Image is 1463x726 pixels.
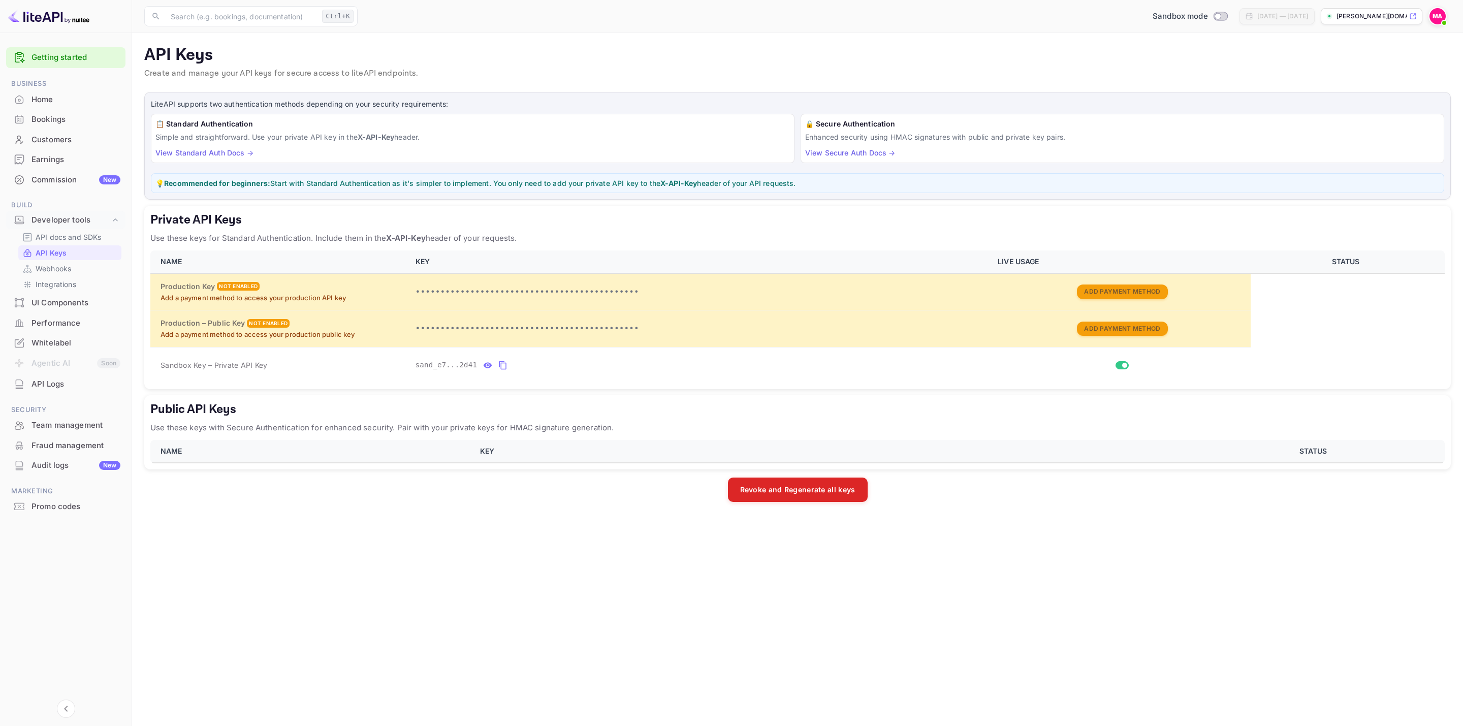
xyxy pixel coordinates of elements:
div: API Logs [31,378,120,390]
div: New [99,461,120,470]
h5: Private API Keys [150,212,1445,228]
div: Earnings [6,150,125,170]
a: Whitelabel [6,333,125,352]
span: Marketing [6,486,125,497]
a: View Standard Auth Docs → [155,148,253,157]
div: [DATE] — [DATE] [1257,12,1308,21]
div: API Keys [18,245,121,260]
div: Earnings [31,154,120,166]
a: Customers [6,130,125,149]
div: API docs and SDKs [18,230,121,244]
a: UI Components [6,293,125,312]
div: Fraud management [31,440,120,452]
p: Webhooks [36,263,71,274]
th: STATUS [1186,440,1445,463]
a: Bookings [6,110,125,129]
a: Home [6,90,125,109]
p: Simple and straightforward. Use your private API key in the header. [155,132,790,142]
button: Add Payment Method [1077,285,1167,299]
div: Team management [6,416,125,435]
p: Integrations [36,279,76,290]
div: Performance [6,313,125,333]
p: Use these keys with Secure Authentication for enhanced security. Pair with your private keys for ... [150,422,1445,434]
a: Promo codes [6,497,125,516]
div: Not enabled [247,319,290,328]
a: CommissionNew [6,170,125,189]
div: Developer tools [6,211,125,229]
h6: 🔒 Secure Authentication [805,118,1440,130]
p: ••••••••••••••••••••••••••••••••••••••••••••• [416,323,986,335]
p: Enhanced security using HMAC signatures with public and private key pairs. [805,132,1440,142]
button: Add Payment Method [1077,322,1167,336]
div: Audit logsNew [6,456,125,476]
div: Home [6,90,125,110]
p: LiteAPI supports two authentication methods depending on your security requirements: [151,99,1444,110]
p: Add a payment method to access your production public key [161,330,403,340]
div: Not enabled [217,282,260,291]
div: Getting started [6,47,125,68]
button: Collapse navigation [57,700,75,718]
a: Fraud management [6,436,125,455]
span: Sandbox mode [1153,11,1208,22]
img: Mohamed Aiman [1429,8,1446,24]
div: Commission [31,174,120,186]
a: Add Payment Method [1077,324,1167,332]
div: UI Components [31,297,120,309]
div: Switch to Production mode [1149,11,1231,22]
a: API Keys [22,247,117,258]
div: New [99,175,120,184]
h5: Public API Keys [150,401,1445,418]
div: Promo codes [6,497,125,517]
div: Integrations [18,277,121,292]
span: Build [6,200,125,211]
a: Getting started [31,52,120,64]
strong: Recommended for beginners: [164,179,270,187]
div: Bookings [31,114,120,125]
span: sand_e7...2d41 [416,360,478,370]
a: Earnings [6,150,125,169]
div: API Logs [6,374,125,394]
div: Developer tools [31,214,110,226]
div: Webhooks [18,261,121,276]
th: KEY [409,250,992,273]
span: Sandbox Key – Private API Key [161,361,267,369]
strong: X-API-Key [660,179,697,187]
strong: X-API-Key [386,233,425,243]
p: 💡 Start with Standard Authentication as it's simpler to implement. You only need to add your priv... [155,178,1440,188]
p: Add a payment method to access your production API key [161,293,403,303]
p: [PERSON_NAME][DOMAIN_NAME]... [1337,12,1407,21]
p: API Keys [144,45,1451,66]
h6: 📋 Standard Authentication [155,118,790,130]
button: Revoke and Regenerate all keys [728,478,868,502]
a: Performance [6,313,125,332]
span: Security [6,404,125,416]
p: Create and manage your API keys for secure access to liteAPI endpoints. [144,68,1451,80]
p: API docs and SDKs [36,232,102,242]
table: private api keys table [150,250,1445,383]
div: Ctrl+K [322,10,354,23]
span: Business [6,78,125,89]
th: STATUS [1251,250,1445,273]
a: View Secure Auth Docs → [805,148,895,157]
div: Home [31,94,120,106]
div: Team management [31,420,120,431]
a: Team management [6,416,125,434]
input: Search (e.g. bookings, documentation) [165,6,318,26]
h6: Production Key [161,281,215,292]
p: Use these keys for Standard Authentication. Include them in the header of your requests. [150,232,1445,244]
a: API Logs [6,374,125,393]
a: Integrations [22,279,117,290]
p: ••••••••••••••••••••••••••••••••••••••••••••• [416,286,986,298]
div: CommissionNew [6,170,125,190]
strong: X-API-Key [358,133,394,141]
a: Webhooks [22,263,117,274]
a: Add Payment Method [1077,287,1167,296]
h6: Production – Public Key [161,318,245,329]
th: KEY [474,440,1186,463]
div: Customers [6,130,125,150]
th: NAME [150,440,474,463]
div: Audit logs [31,460,120,471]
p: API Keys [36,247,67,258]
div: Bookings [6,110,125,130]
div: Performance [31,318,120,329]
